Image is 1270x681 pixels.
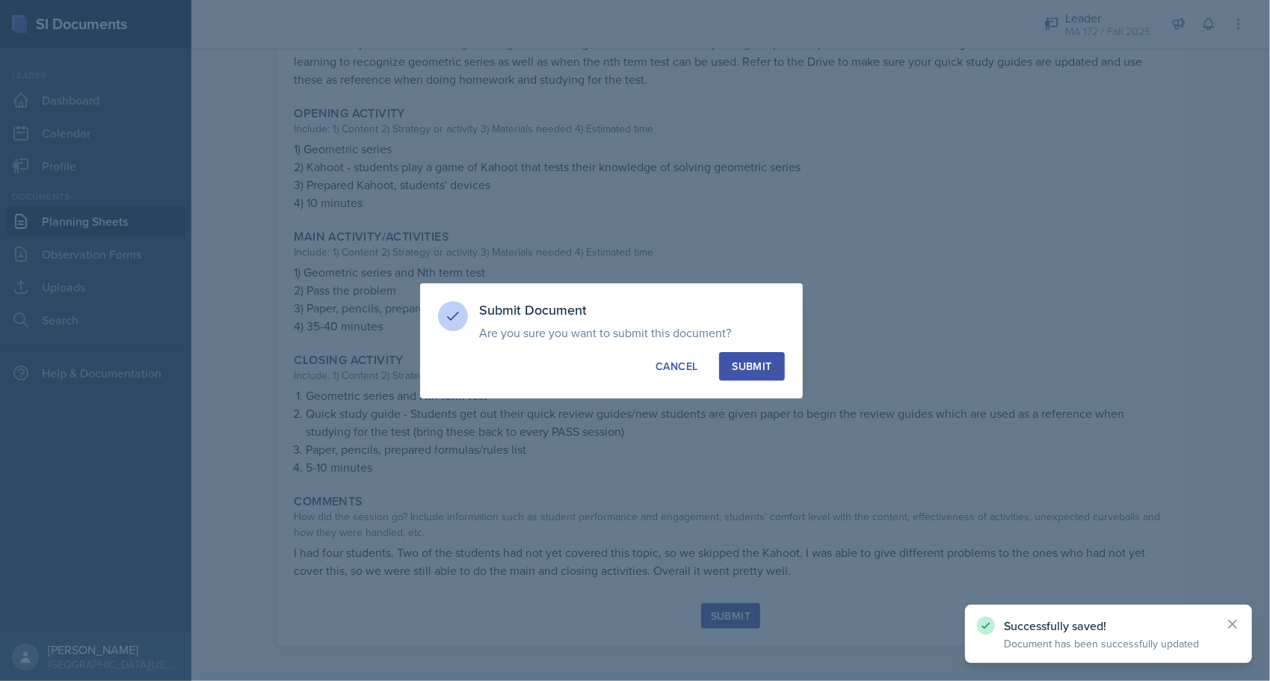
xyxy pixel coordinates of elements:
p: Successfully saved! [1004,618,1213,633]
p: Are you sure you want to submit this document? [480,325,785,340]
div: Cancel [656,359,697,374]
button: Submit [719,352,784,380]
div: Submit [732,359,771,374]
h3: Submit Document [480,301,785,319]
button: Cancel [643,352,710,380]
p: Document has been successfully updated [1004,636,1213,651]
